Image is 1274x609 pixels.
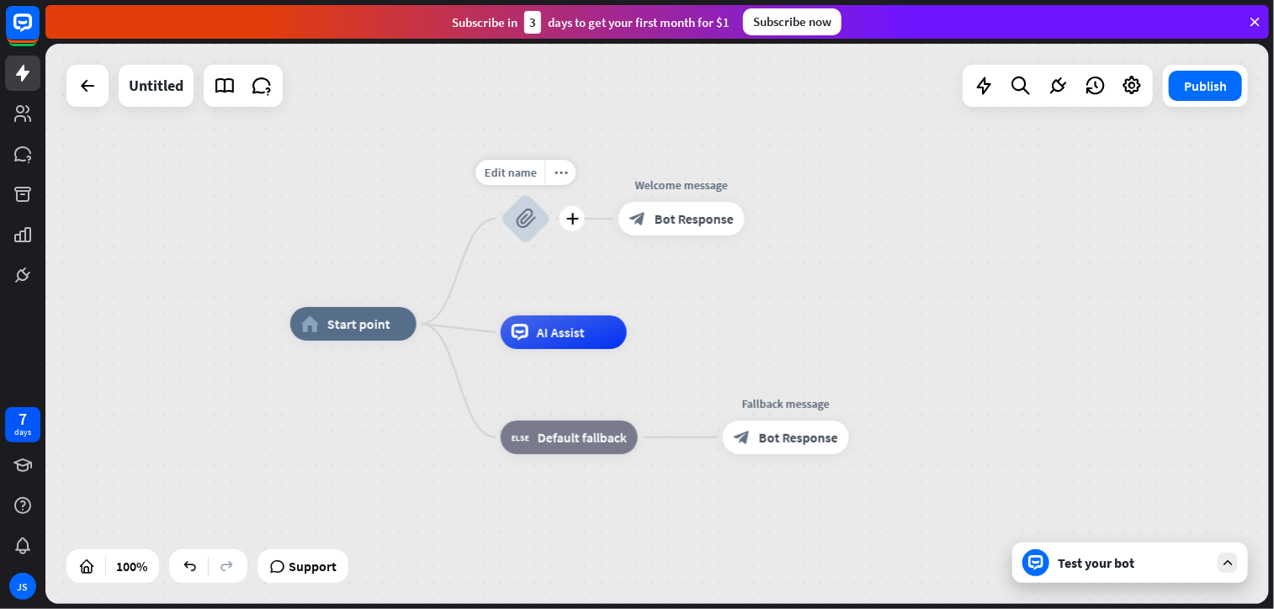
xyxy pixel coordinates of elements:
i: block_bot_response [629,210,646,227]
div: Subscribe in days to get your first month for $1 [452,11,730,34]
i: block_attachment [516,209,536,229]
div: days [14,426,31,438]
div: Test your bot [1058,554,1209,571]
div: 3 [524,11,541,34]
i: block_bot_response [734,429,751,446]
div: 7 [19,411,27,426]
div: 100% [111,553,152,580]
div: Fallback message [710,395,862,412]
div: Untitled [129,65,183,107]
span: Start point [327,315,390,332]
span: Default fallback [538,429,627,446]
i: home_2 [301,315,319,332]
button: Open LiveChat chat widget [13,7,64,57]
i: more_horiz [554,167,567,179]
div: Subscribe now [743,8,841,35]
div: JS [9,573,36,600]
i: plus [565,213,578,225]
span: Support [289,553,337,580]
a: 7 days [5,407,40,442]
span: Bot Response [655,210,734,227]
i: block_fallback [512,429,529,446]
div: Welcome message [606,177,757,193]
span: Edit name [484,165,536,180]
span: AI Assist [537,324,585,341]
span: Bot Response [759,429,838,446]
button: Publish [1169,71,1242,101]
